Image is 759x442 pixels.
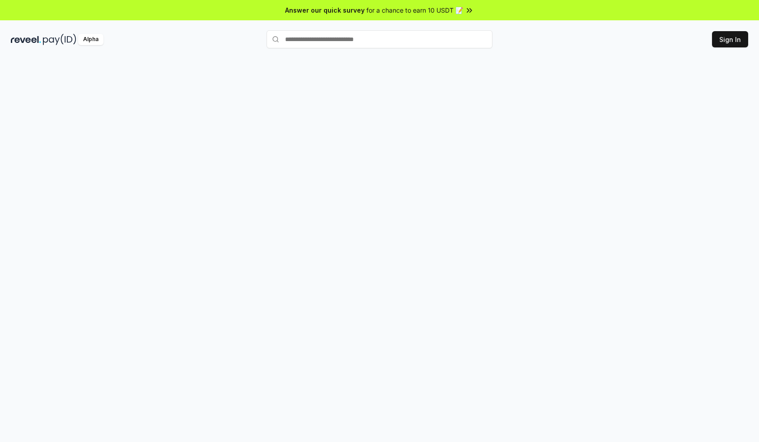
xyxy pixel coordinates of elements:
[285,5,365,15] span: Answer our quick survey
[366,5,463,15] span: for a chance to earn 10 USDT 📝
[712,31,748,47] button: Sign In
[43,34,76,45] img: pay_id
[11,34,41,45] img: reveel_dark
[78,34,103,45] div: Alpha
